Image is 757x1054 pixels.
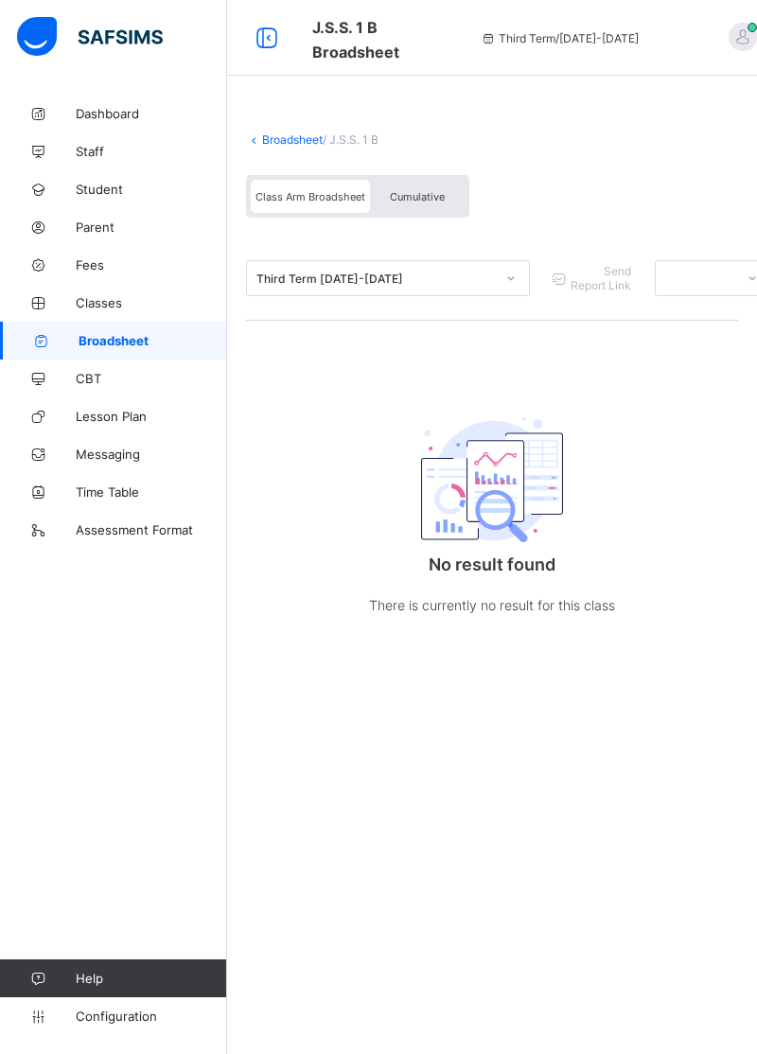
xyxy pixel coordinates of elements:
[255,190,365,203] span: Class Arm Broadsheet
[323,132,378,147] span: / J.S.S. 1 B
[76,971,226,986] span: Help
[76,409,227,424] span: Lesson Plan
[76,484,227,500] span: Time Table
[79,333,227,348] span: Broadsheet
[76,295,227,310] span: Classes
[76,1009,226,1024] span: Configuration
[303,365,681,655] div: No result found
[17,17,163,57] img: safsims
[480,31,639,45] span: session/term information
[76,106,227,121] span: Dashboard
[256,272,495,286] div: Third Term [DATE]-[DATE]
[76,144,227,159] span: Staff
[76,371,227,386] span: CBT
[76,220,227,235] span: Parent
[76,182,227,197] span: Student
[421,417,563,542] img: classEmptyState.7d4ec5dc6d57f4e1adfd249b62c1c528.svg
[76,522,227,537] span: Assessment Format
[76,257,227,272] span: Fees
[570,264,632,292] span: Send Report Link
[303,593,681,617] p: There is currently no result for this class
[76,447,227,462] span: Messaging
[312,18,399,61] span: Class Arm Broadsheet
[262,132,323,147] a: Broadsheet
[390,190,445,203] span: Cumulative
[303,554,681,574] p: No result found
